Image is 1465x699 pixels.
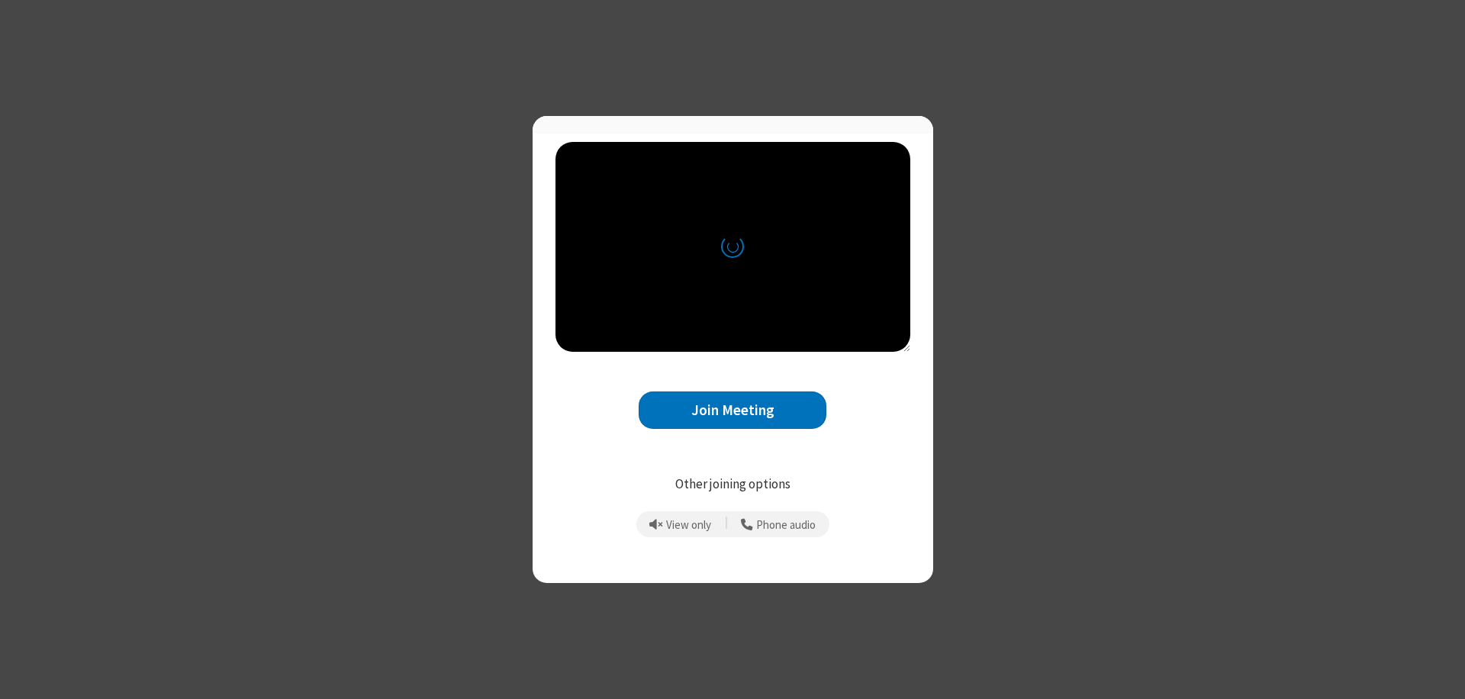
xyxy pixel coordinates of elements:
[555,475,910,494] p: Other joining options
[644,511,717,537] button: Prevent echo when there is already an active mic and speaker in the room.
[666,519,711,532] span: View only
[736,511,822,537] button: Use your phone for mic and speaker while you view the meeting on this device.
[756,519,816,532] span: Phone audio
[639,391,826,429] button: Join Meeting
[725,514,728,535] span: |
